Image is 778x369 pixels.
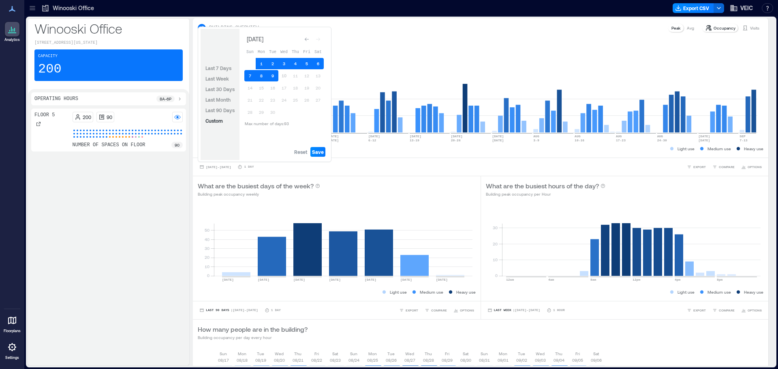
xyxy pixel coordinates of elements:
p: Thu [425,350,432,357]
button: OPTIONS [452,306,476,314]
p: Sat [332,350,338,357]
button: 18 [290,82,301,94]
p: 08/24 [348,357,359,363]
button: [DATE]-[DATE] [198,163,233,171]
text: [DATE] [293,278,305,282]
p: Floor 5 [34,112,55,118]
button: COMPARE [423,306,449,314]
button: Last 30 Days [204,84,236,94]
p: What are the busiest hours of the day? [486,181,599,191]
p: Winooski Office [34,20,183,36]
p: Floorplans [4,328,21,333]
p: Analytics [4,37,20,42]
text: [DATE] [368,134,380,138]
span: Tue [269,50,276,54]
p: 08/17 [218,357,229,363]
button: Last Week |[DATE]-[DATE] [486,306,542,314]
text: 12pm [633,278,640,282]
p: 09/06 [591,357,602,363]
p: [STREET_ADDRESS][US_STATE] [34,40,183,46]
button: 12 [301,70,312,81]
p: Light use [678,289,695,295]
button: 22 [256,94,267,106]
p: BUILDING OVERVIEW [209,25,259,31]
th: Thursday [290,46,301,57]
span: EXPORT [693,164,706,169]
span: Sun [246,50,254,54]
button: 8 [256,70,267,81]
text: [DATE] [258,278,269,282]
text: [DATE] [365,278,376,282]
p: 200 [38,61,62,77]
text: 17-23 [616,139,626,142]
text: 6-12 [368,139,376,142]
text: [DATE] [222,278,234,282]
text: [DATE] [327,139,339,142]
th: Monday [256,46,267,57]
span: Fri [303,50,310,54]
p: 08/27 [404,357,415,363]
span: Wed [280,50,288,54]
button: 20 [312,82,324,94]
p: Medium use [707,289,731,295]
button: 27 [312,94,324,106]
text: [DATE] [492,139,504,142]
button: 21 [244,94,256,106]
text: 13-19 [410,139,419,142]
p: Mon [499,350,507,357]
tspan: 0 [207,273,209,278]
p: Thu [555,350,562,357]
p: number of spaces on floor [73,142,145,148]
button: Go to next month [312,34,324,45]
p: Mon [238,350,246,357]
p: 08/23 [330,357,341,363]
text: [DATE] [699,134,710,138]
span: OPTIONS [748,308,762,313]
p: 200 [83,114,91,120]
text: 7-13 [740,139,747,142]
p: Sat [593,350,599,357]
span: Last 90 Days [205,107,235,113]
text: 4pm [675,278,681,282]
tspan: 30 [492,225,497,230]
button: 26 [301,94,312,106]
p: Tue [387,350,395,357]
p: Building peak occupancy weekly [198,191,320,197]
span: Last 7 Days [205,65,231,71]
p: 09/01 [498,357,509,363]
button: 24 [278,94,290,106]
button: Last Week [204,74,231,83]
p: Heavy use [456,289,476,295]
span: Last Week [205,76,229,81]
text: AUG [533,134,539,138]
a: Settings [2,337,22,363]
text: AUG [616,134,622,138]
text: AUG [657,134,663,138]
button: 23 [267,94,278,106]
p: Fri [314,350,319,357]
text: 20-26 [451,139,461,142]
button: Last 7 Days [204,63,233,73]
span: OPTIONS [460,308,474,313]
tspan: 10 [492,257,497,262]
button: 10 [278,70,290,81]
button: 11 [290,70,301,81]
text: 4am [548,278,554,282]
span: Last 30 Days [205,86,235,92]
tspan: 10 [205,264,209,269]
p: Occupancy [714,25,735,31]
p: 1 Day [244,164,254,169]
span: VEIC [740,4,753,12]
span: Last Month [205,97,231,102]
tspan: 20 [492,241,497,246]
tspan: 20 [205,255,209,260]
th: Wednesday [278,46,290,57]
p: How many people are in the building? [198,324,308,334]
button: 28 [244,107,256,118]
p: 08/21 [293,357,304,363]
button: 13 [312,70,324,81]
p: Thu [294,350,301,357]
text: [DATE] [400,278,412,282]
p: Heavy use [744,289,763,295]
p: Winooski Office [53,4,94,12]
